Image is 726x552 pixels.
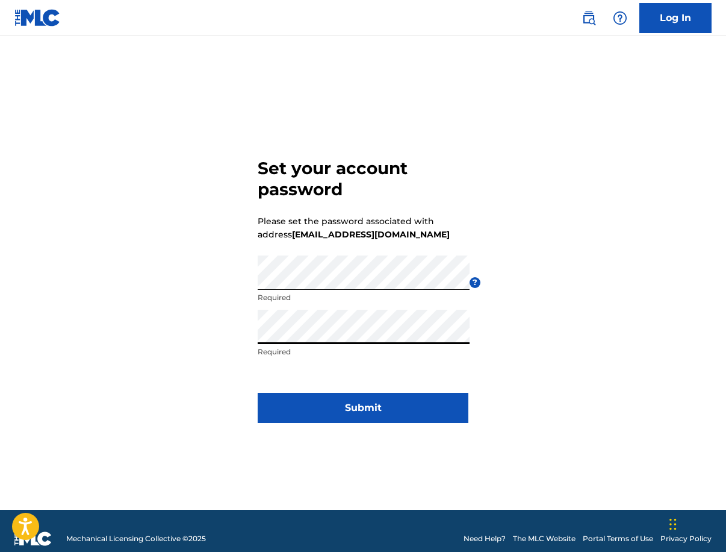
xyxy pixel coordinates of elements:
[669,506,677,542] div: Drag
[464,533,506,544] a: Need Help?
[470,277,480,288] span: ?
[583,533,653,544] a: Portal Terms of Use
[582,11,596,25] img: search
[666,494,726,552] iframe: Chat Widget
[258,347,470,357] p: Required
[14,9,61,27] img: MLC Logo
[258,393,468,423] button: Submit
[660,533,712,544] a: Privacy Policy
[66,533,206,544] span: Mechanical Licensing Collective © 2025
[513,533,576,544] a: The MLC Website
[14,532,52,546] img: logo
[639,3,712,33] a: Log In
[292,229,450,240] strong: [EMAIL_ADDRESS][DOMAIN_NAME]
[613,11,627,25] img: help
[258,215,450,241] p: Please set the password associated with address
[608,6,632,30] div: Help
[577,6,601,30] a: Public Search
[258,292,470,303] p: Required
[258,158,468,200] h3: Set your account password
